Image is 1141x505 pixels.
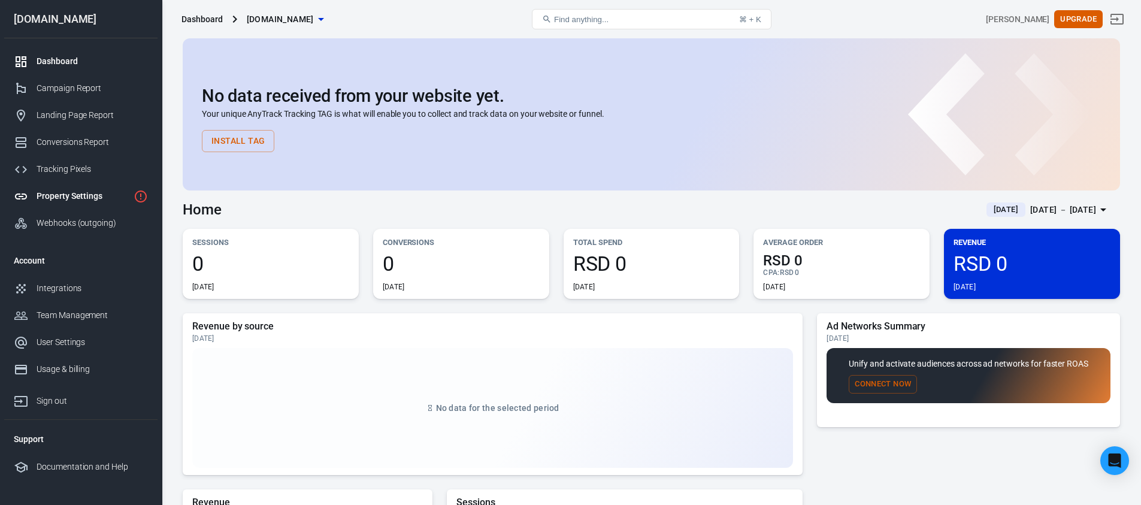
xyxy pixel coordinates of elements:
span: Find anything... [554,15,609,24]
div: Open Intercom Messenger [1100,446,1129,475]
a: Dashboard [4,48,158,75]
div: Team Management [37,309,148,322]
p: Unify and activate audiences across ad networks for faster ROAS [849,358,1088,370]
p: Revenue [954,236,1110,249]
div: Property Settings [37,190,129,202]
a: Webhooks (outgoing) [4,210,158,237]
button: [DOMAIN_NAME] [242,8,328,31]
button: Connect Now [849,375,917,394]
a: Sign out [4,383,158,415]
span: 0 [192,253,349,274]
div: [DATE] [827,334,1110,343]
a: Property Settings [4,183,158,210]
span: RSD 0 [573,253,730,274]
span: CPA : [763,268,779,277]
a: Sign out [1103,5,1131,34]
p: Conversions [383,236,540,249]
li: Account [4,246,158,275]
div: [DATE] [573,282,595,292]
button: [DATE][DATE] － [DATE] [977,200,1120,220]
div: [DATE] [192,334,793,343]
a: Team Management [4,302,158,329]
div: User Settings [37,336,148,349]
a: Landing Page Report [4,102,158,129]
p: Total Spend [573,236,730,249]
a: User Settings [4,329,158,356]
div: [DATE] [763,282,785,292]
span: 0 [383,253,540,274]
button: Install Tag [202,130,274,152]
div: [DOMAIN_NAME] [4,14,158,25]
p: Sessions [192,236,349,249]
span: No data for the selected period [436,403,559,413]
a: Campaign Report [4,75,158,102]
button: Upgrade [1054,10,1103,29]
p: Average Order [763,236,920,249]
span: [DATE] [989,204,1023,216]
div: Sign out [37,395,148,407]
a: Integrations [4,275,158,302]
div: Campaign Report [37,82,148,95]
div: [DATE] － [DATE] [1030,202,1096,217]
div: Dashboard [181,13,223,25]
li: Support [4,425,158,453]
a: Conversions Report [4,129,158,156]
a: Usage & billing [4,356,158,383]
div: ⌘ + K [739,15,761,24]
span: dusankocic.com [247,12,314,27]
span: RSD 0 [954,253,1110,274]
div: Usage & billing [37,363,148,376]
div: Tracking Pixels [37,163,148,176]
span: RSD 0 [763,253,920,268]
div: Landing Page Report [37,109,148,122]
h5: Revenue by source [192,320,793,332]
h5: Ad Networks Summary [827,320,1110,332]
div: Documentation and Help [37,461,148,473]
p: Your unique AnyTrack Tracking TAG is what will enable you to collect and track data on your websi... [202,108,1101,120]
a: Tracking Pixels [4,156,158,183]
div: Integrations [37,282,148,295]
div: Account id: 2mIetB8M [986,13,1049,26]
span: RSD 0 [780,268,800,277]
div: [DATE] [954,282,976,292]
div: [DATE] [383,282,405,292]
div: Conversions Report [37,136,148,149]
div: Webhooks (outgoing) [37,217,148,229]
div: Dashboard [37,55,148,68]
h3: Home [183,201,222,218]
svg: Property is not installed yet [134,189,148,204]
button: Find anything...⌘ + K [532,9,771,29]
h2: No data received from your website yet. [202,86,1101,105]
div: [DATE] [192,282,214,292]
